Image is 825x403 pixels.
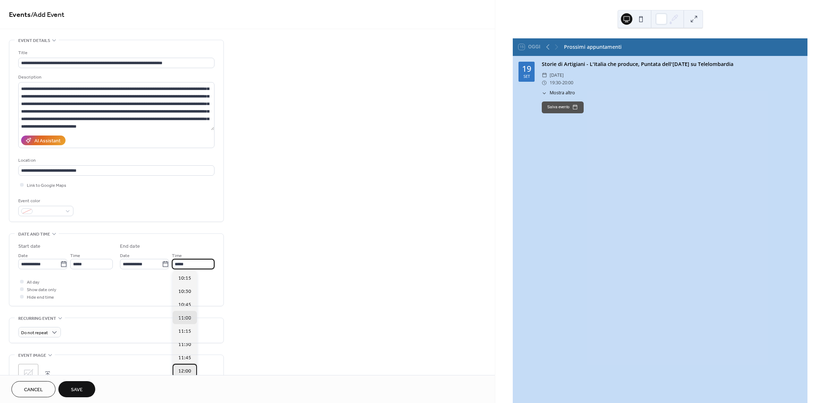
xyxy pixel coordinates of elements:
div: Event color [18,197,72,205]
span: Event details [18,37,50,44]
span: / Add Event [31,8,64,22]
button: Salva evento [542,101,584,113]
div: set [524,74,530,78]
div: AI Assistant [34,137,61,145]
span: Recurring event [18,315,56,322]
button: Save [58,381,95,397]
span: 20:00 [562,79,573,86]
div: Prossimi appuntamenti [564,43,622,51]
div: Start date [18,243,40,250]
div: 19 [522,65,531,73]
button: AI Assistant [21,136,66,145]
span: [DATE] [550,71,564,79]
span: Date [18,252,28,260]
div: ​ [542,79,547,86]
div: ​ [542,71,547,79]
div: Title [18,49,213,57]
div: End date [120,243,140,250]
span: Time [70,252,80,260]
div: Description [18,74,213,81]
div: ; [18,364,38,384]
div: Storie di Artigiani - L'Italia che produce, Puntata dell'[DATE] su Telelombardia [542,60,802,68]
span: Time [172,252,182,260]
button: ​Mostra altro [542,90,575,96]
span: - [561,79,562,86]
span: Event image [18,352,46,359]
span: 19:30 [550,79,561,86]
span: Do not repeat [21,329,48,337]
span: Hide end time [27,294,54,301]
span: Date [120,252,130,260]
button: Cancel [11,381,56,397]
span: Mostra altro [550,90,575,96]
span: All day [27,279,39,286]
a: Events [9,8,31,22]
span: Show date only [27,286,56,294]
div: Location [18,157,213,164]
span: Cancel [24,386,43,394]
span: Link to Google Maps [27,182,66,189]
span: Date and time [18,231,50,238]
div: ​ [542,90,547,96]
span: Save [71,386,83,394]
